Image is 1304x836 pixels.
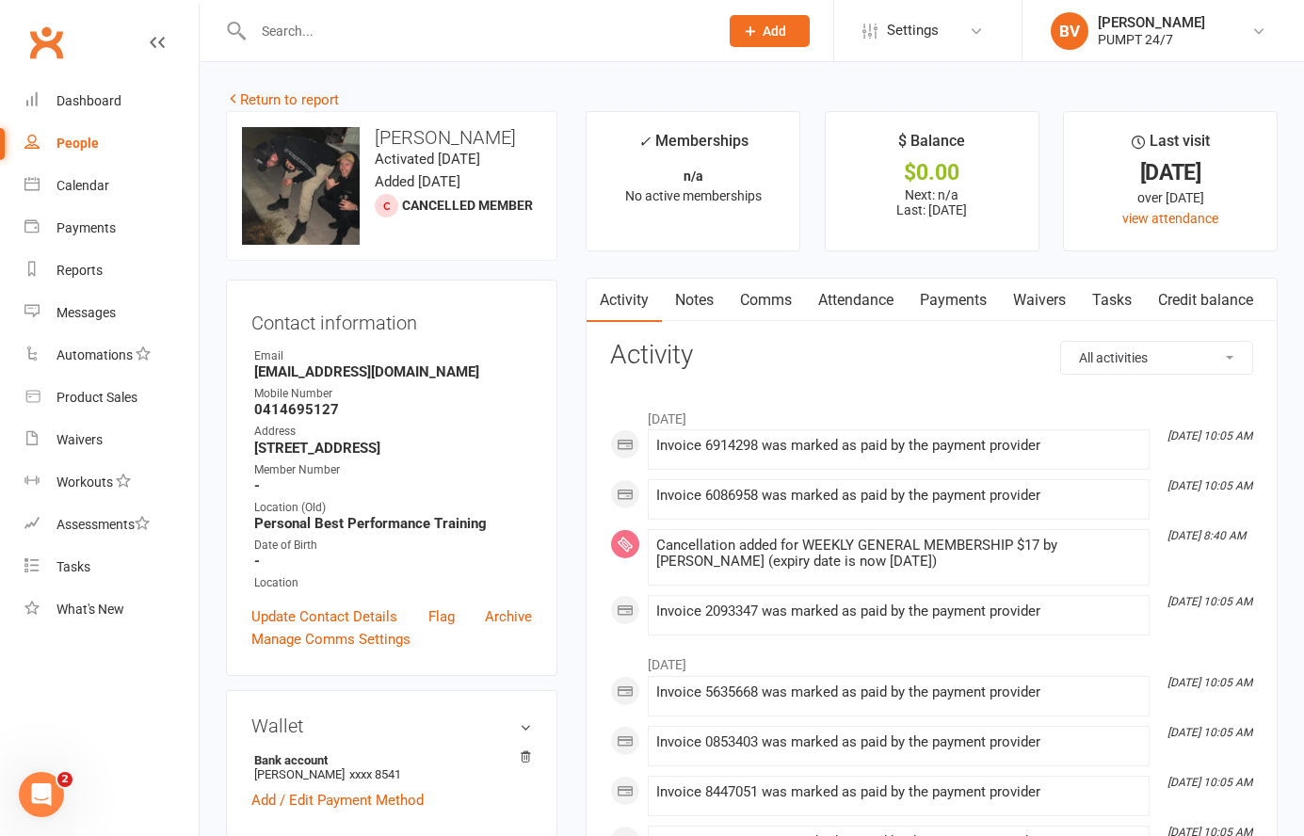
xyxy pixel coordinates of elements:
h3: Contact information [251,305,532,333]
a: What's New [24,588,199,631]
strong: - [254,553,532,570]
a: Assessments [24,504,199,546]
a: Activity [587,279,662,322]
i: [DATE] 10:05 AM [1167,776,1252,789]
div: Messages [56,305,116,320]
span: 2 [57,772,72,787]
div: Invoice 5635668 was marked as paid by the payment provider [656,684,1141,700]
i: [DATE] 10:05 AM [1167,726,1252,739]
div: Invoice 0853403 was marked as paid by the payment provider [656,734,1141,750]
a: Attendance [805,279,907,322]
div: Memberships [638,129,749,164]
time: Activated [DATE] [375,151,480,168]
strong: - [254,477,532,494]
a: Automations [24,334,199,377]
span: No active memberships [625,188,762,203]
div: [DATE] [1081,163,1260,183]
div: Calendar [56,178,109,193]
div: Workouts [56,474,113,490]
h3: Wallet [251,715,532,736]
button: Add [730,15,810,47]
strong: Personal Best Performance Training [254,515,532,532]
a: view attendance [1122,211,1218,226]
i: [DATE] 8:40 AM [1167,529,1246,542]
a: Clubworx [23,19,70,66]
div: Invoice 6914298 was marked as paid by the payment provider [656,438,1141,454]
div: What's New [56,602,124,617]
h3: Activity [610,341,1253,370]
a: Update Contact Details [251,605,397,628]
div: Location [254,574,532,592]
div: Payments [56,220,116,235]
iframe: Intercom live chat [19,772,64,817]
div: Dashboard [56,93,121,108]
li: [PERSON_NAME] [251,750,532,784]
a: Return to report [226,91,339,108]
div: Location (Old) [254,499,532,517]
a: Credit balance [1145,279,1266,322]
div: Member Number [254,461,532,479]
strong: Bank account [254,753,523,767]
div: Waivers [56,432,103,447]
a: Flag [428,605,455,628]
div: Invoice 8447051 was marked as paid by the payment provider [656,784,1141,800]
a: Product Sales [24,377,199,419]
a: Waivers [24,419,199,461]
a: Reports [24,249,199,292]
a: People [24,122,199,165]
span: Add [763,24,786,39]
a: Payments [24,207,199,249]
div: Email [254,347,532,365]
a: Archive [485,605,532,628]
time: Added [DATE] [375,173,460,190]
h3: [PERSON_NAME] [242,127,541,148]
div: $ Balance [898,129,965,163]
i: ✓ [638,133,651,151]
li: [DATE] [610,645,1253,675]
a: Messages [24,292,199,334]
div: Automations [56,347,133,362]
div: Assessments [56,517,150,532]
strong: [STREET_ADDRESS] [254,440,532,457]
div: [PERSON_NAME] [1098,14,1205,31]
strong: [EMAIL_ADDRESS][DOMAIN_NAME] [254,363,532,380]
span: Settings [887,9,939,52]
a: Dashboard [24,80,199,122]
span: Cancelled member [402,198,533,213]
div: Cancellation added for WEEKLY GENERAL MEMBERSHIP $17 by [PERSON_NAME] (expiry date is now [DATE]) [656,538,1141,570]
div: Invoice 2093347 was marked as paid by the payment provider [656,603,1141,619]
a: Tasks [24,546,199,588]
p: Next: n/a Last: [DATE] [843,187,1022,217]
strong: n/a [684,169,703,184]
div: BV [1051,12,1088,50]
a: Workouts [24,461,199,504]
div: PUMPT 24/7 [1098,31,1205,48]
a: Payments [907,279,1000,322]
a: Add / Edit Payment Method [251,789,424,812]
strong: 0414695127 [254,401,532,418]
span: xxxx 8541 [349,767,401,781]
i: [DATE] 10:05 AM [1167,676,1252,689]
i: [DATE] 10:05 AM [1167,429,1252,442]
div: Date of Birth [254,537,532,555]
li: [DATE] [610,399,1253,429]
div: Tasks [56,559,90,574]
a: Manage Comms Settings [251,628,411,651]
div: Invoice 6086958 was marked as paid by the payment provider [656,488,1141,504]
input: Search... [248,18,705,44]
img: image1704709534.png [242,127,360,245]
a: Comms [727,279,805,322]
div: over [DATE] [1081,187,1260,208]
a: Tasks [1079,279,1145,322]
div: Address [254,423,532,441]
a: Notes [662,279,727,322]
div: Product Sales [56,390,137,405]
div: Reports [56,263,103,278]
div: People [56,136,99,151]
div: Mobile Number [254,385,532,403]
a: Waivers [1000,279,1079,322]
i: [DATE] 10:05 AM [1167,595,1252,608]
i: [DATE] 10:05 AM [1167,479,1252,492]
div: Last visit [1132,129,1210,163]
div: $0.00 [843,163,1022,183]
